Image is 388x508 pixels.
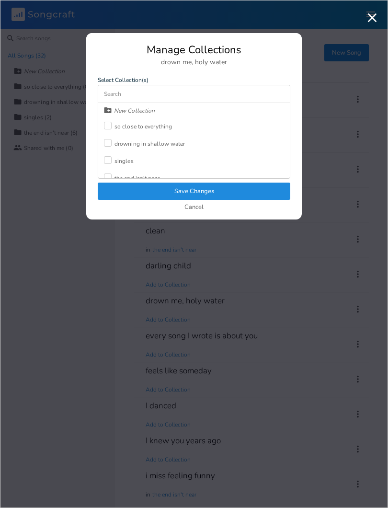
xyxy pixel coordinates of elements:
div: drown me, holy water [98,59,290,66]
div: drowning in shallow water [114,141,185,147]
div: Manage Collections [98,45,290,55]
div: New Collection [114,108,155,114]
input: Search [98,85,290,103]
label: Select Collection(s) [98,77,290,83]
button: Cancel [184,204,204,212]
div: singles [114,158,134,164]
div: the end isn't near [114,175,160,181]
div: so close to everything [114,124,172,129]
button: Save Changes [98,183,290,200]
